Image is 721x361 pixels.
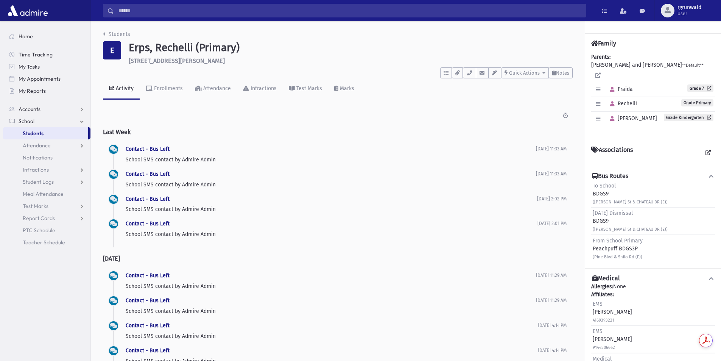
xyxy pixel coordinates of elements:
[126,282,536,290] p: School SMS contact by Admire Admin
[593,200,668,205] small: ([PERSON_NAME] St & CHATEAU DR (E))
[607,100,637,107] span: Rechelli
[593,318,614,323] small: 4169393221
[328,78,360,100] a: Marks
[129,57,573,64] h6: [STREET_ADDRESS][PERSON_NAME]
[593,227,668,232] small: ([PERSON_NAME] St & CHATEAU DR (E))
[3,103,90,115] a: Accounts
[509,70,540,76] span: Quick Actions
[592,172,628,180] h4: Bus Routes
[3,48,90,61] a: Time Tracking
[202,85,231,92] div: Attendance
[3,188,90,200] a: Meal Attendance
[19,75,61,82] span: My Appointments
[23,239,65,246] span: Teacher Schedule
[3,30,90,42] a: Home
[536,298,567,303] span: [DATE] 11:29 AM
[681,99,713,106] span: Grade Primary
[607,86,633,92] span: Fraida
[3,139,90,152] a: Attendance
[295,85,322,92] div: Test Marks
[103,31,130,38] a: Students
[3,115,90,127] a: School
[283,78,328,100] a: Test Marks
[593,182,668,206] div: BDGS9
[591,275,715,283] button: Medical
[3,73,90,85] a: My Appointments
[677,11,701,17] span: User
[593,328,603,334] span: EMS
[591,146,633,160] h4: Associations
[3,61,90,73] a: My Tasks
[126,171,170,177] a: Contact - Bus Left
[593,210,633,216] span: [DATE] Dismissal
[677,5,701,11] span: rgrunwald
[126,156,536,164] p: School SMS contact by Admire Admin
[591,291,614,298] b: Affiliates:
[103,122,573,142] h2: Last Week
[249,85,277,92] div: Infractions
[591,54,610,60] b: Parents:
[3,85,90,97] a: My Reports
[593,183,616,189] span: To School
[23,142,51,149] span: Attendance
[593,255,642,259] small: (Pine Blvd & Shilo Rd (E))
[3,152,90,164] a: Notifications
[556,70,569,76] span: Notes
[19,63,40,70] span: My Tasks
[103,41,121,59] div: E
[23,178,54,185] span: Student Logs
[3,236,90,248] a: Teacher Schedule
[103,249,573,268] h2: [DATE]
[592,275,620,283] h4: Medical
[126,205,537,213] p: School SMS contact by Admire Admin
[3,200,90,212] a: Test Marks
[153,85,183,92] div: Enrollments
[126,332,538,340] p: School SMS contact by Admire Admin
[536,171,567,177] span: [DATE] 11:33 AM
[126,347,170,354] a: Contact - Bus Left
[19,51,53,58] span: Time Tracking
[23,154,53,161] span: Notifications
[701,146,715,160] a: View all Associations
[6,3,50,18] img: AdmirePro
[591,40,616,47] h4: Family
[19,106,40,113] span: Accounts
[126,297,170,304] a: Contact - Bus Left
[23,203,48,209] span: Test Marks
[126,230,537,238] p: School SMS contact by Admire Admin
[664,114,713,121] a: Grade Kindergarten
[607,115,657,122] span: [PERSON_NAME]
[3,127,88,139] a: Students
[189,78,237,100] a: Attendance
[129,41,573,54] h1: Erps, Rechelli (Primary)
[593,345,615,350] small: 9144506662
[501,67,549,78] button: Quick Actions
[126,146,170,152] a: Contact - Bus Left
[687,84,713,92] a: Grade 7
[114,4,586,17] input: Search
[19,118,34,125] span: School
[338,85,354,92] div: Marks
[537,221,567,226] span: [DATE] 2:01 PM
[593,300,632,324] div: [PERSON_NAME]
[23,227,55,234] span: PTC Schedule
[126,196,170,202] a: Contact - Bus Left
[536,273,567,278] span: [DATE] 11:29 AM
[537,196,567,202] span: [DATE] 2:02 PM
[103,78,140,100] a: Activity
[593,238,643,244] span: From School Primary
[593,209,668,233] div: BDGS9
[126,322,170,329] a: Contact - Bus Left
[538,323,567,328] span: [DATE] 4:14 PM
[23,191,64,197] span: Meal Attendance
[3,164,90,176] a: Infractions
[3,176,90,188] a: Student Logs
[19,88,46,94] span: My Reports
[23,166,49,173] span: Infractions
[126,307,536,315] p: School SMS contact by Admire Admin
[3,224,90,236] a: PTC Schedule
[23,130,44,137] span: Students
[591,53,715,134] div: [PERSON_NAME] and [PERSON_NAME]
[140,78,189,100] a: Enrollments
[593,237,643,261] div: Peachpuff BDGS3P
